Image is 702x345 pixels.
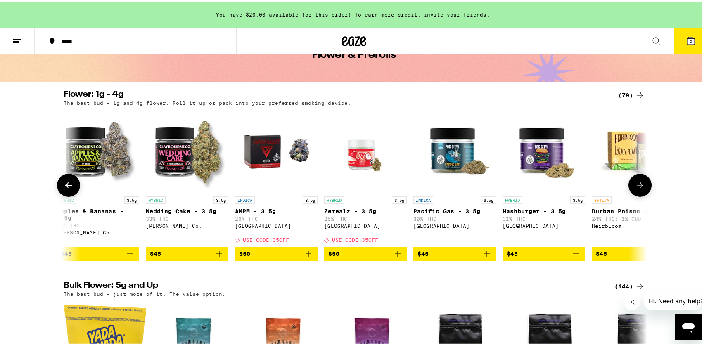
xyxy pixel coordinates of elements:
[57,206,139,220] p: Apples & Bananas - 3.5g
[64,89,605,99] h2: Flower: 1g - 4g
[312,49,396,59] h1: Flower & Prerolls
[690,38,692,43] span: 9
[243,236,289,241] span: USE CODE 35OFF
[592,206,674,213] p: Durban Poison - 3.5g
[235,215,318,220] p: 26% THC
[146,215,228,220] p: 33% THC
[413,245,496,259] button: Add to bag
[503,245,585,259] button: Add to bag
[421,10,493,16] span: invite your friends.
[235,195,255,202] p: INDICA
[150,249,161,255] span: $45
[324,222,407,227] div: [GEOGRAPHIC_DATA]
[235,108,318,245] a: Open page for AMPM - 3.5g from Ember Valley
[618,89,645,99] a: (79)
[235,108,318,191] img: Ember Valley - AMPM - 3.5g
[324,206,407,213] p: Zerealz - 3.5g
[216,10,421,16] span: You have $20.00 available for this order! To earn more credit,
[324,108,407,191] img: Ember Valley - Zerealz - 3.5g
[503,215,585,220] p: 31% THC
[235,206,318,213] p: AMPM - 3.5g
[413,108,496,191] img: Fog City Farms - Pacific Gas - 3.5g
[57,228,139,234] div: [PERSON_NAME] Co.
[413,195,433,202] p: INDICA
[413,222,496,227] div: [GEOGRAPHIC_DATA]
[64,280,605,290] h2: Bulk Flower: 5g and Up
[413,108,496,245] a: Open page for Pacific Gas - 3.5g from Fog City Farms
[332,236,378,241] span: USE CODE 35OFF
[324,245,407,259] button: Add to bag
[507,249,518,255] span: $45
[592,108,674,191] img: Heirbloom - Durban Poison - 3.5g
[57,108,139,191] img: Claybourne Co. - Apples & Bananas - 3.5g
[503,195,522,202] p: HYBRID
[614,280,645,290] a: (144)
[503,108,585,191] img: Fog City Farms - Hashburger - 3.5g
[624,292,640,309] iframe: Close message
[235,245,318,259] button: Add to bag
[57,221,139,227] p: 28% THC
[5,6,59,12] span: Hi. Need any help?
[57,195,76,202] p: HYBRID
[592,245,674,259] button: Add to bag
[146,245,228,259] button: Add to bag
[413,206,496,213] p: Pacific Gas - 3.5g
[324,195,344,202] p: HYBRID
[146,195,166,202] p: HYBRID
[481,195,496,202] p: 3.5g
[235,222,318,227] div: [GEOGRAPHIC_DATA]
[328,249,339,255] span: $50
[503,206,585,213] p: Hashburger - 3.5g
[596,249,607,255] span: $45
[64,99,351,104] p: The best bud - 1g and 4g flower. Roll it up or pack into your preferred smoking device.
[675,312,702,338] iframe: Button to launch messaging window
[592,195,612,202] p: SATIVA
[592,222,674,227] div: Heirbloom
[213,195,228,202] p: 3.5g
[592,108,674,245] a: Open page for Durban Poison - 3.5g from Heirbloom
[146,108,228,191] img: Claybourne Co. - Wedding Cake - 3.5g
[57,108,139,245] a: Open page for Apples & Bananas - 3.5g from Claybourne Co.
[324,108,407,245] a: Open page for Zerealz - 3.5g from Ember Valley
[570,195,585,202] p: 3.5g
[64,290,225,295] p: The best bud - just more of it. The value option.
[146,206,228,213] p: Wedding Cake - 3.5g
[324,215,407,220] p: 25% THC
[57,245,139,259] button: Add to bag
[146,222,228,227] div: [PERSON_NAME] Co.
[413,215,496,220] p: 30% THC
[503,108,585,245] a: Open page for Hashburger - 3.5g from Fog City Farms
[146,108,228,245] a: Open page for Wedding Cake - 3.5g from Claybourne Co.
[417,249,429,255] span: $45
[392,195,407,202] p: 3.5g
[239,249,250,255] span: $50
[644,291,702,309] iframe: Message from company
[503,222,585,227] div: [GEOGRAPHIC_DATA]
[592,215,674,220] p: 24% THC: 1% CBD
[303,195,318,202] p: 3.5g
[124,195,139,202] p: 3.5g
[61,249,72,255] span: $45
